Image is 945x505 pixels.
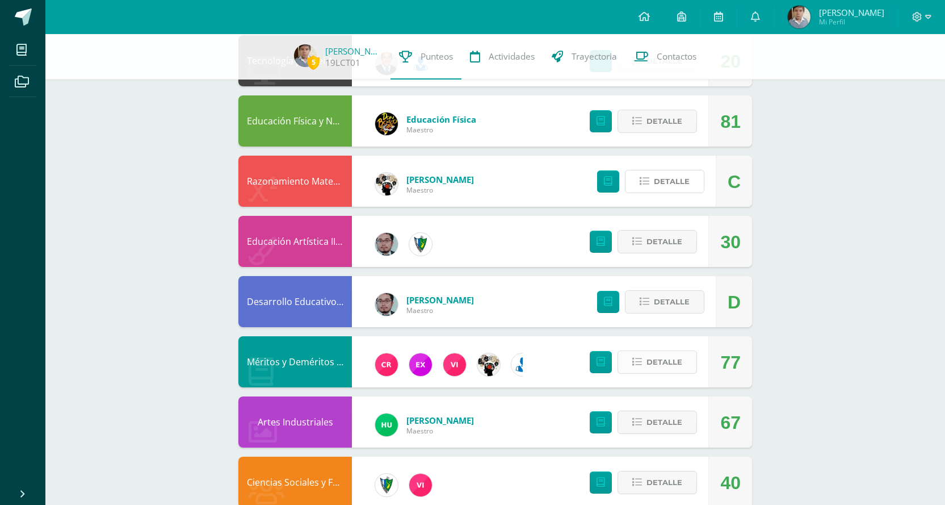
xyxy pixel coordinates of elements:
div: 81 [720,96,741,147]
div: 77 [720,337,741,388]
img: 6ed6846fa57649245178fca9fc9a58dd.png [511,353,534,376]
button: Detalle [618,411,697,434]
span: Detalle [646,472,682,493]
span: Contactos [657,51,696,62]
img: d172b984f1f79fc296de0e0b277dc562.png [477,353,500,376]
button: Detalle [618,110,697,133]
img: fd23069c3bd5c8dde97a66a86ce78287.png [375,414,398,436]
button: Detalle [618,350,697,374]
span: Trayectoria [572,51,617,62]
a: 19LCT01 [325,57,360,69]
span: [PERSON_NAME] [406,294,474,306]
div: 67 [720,397,741,448]
a: Trayectoria [543,34,625,80]
a: Contactos [625,34,705,80]
div: Educación Física y Natación [238,95,352,147]
span: Actividades [489,51,535,62]
img: fa3ee579a16075afe409a863d26d9a77.png [294,44,317,67]
img: ab28fb4d7ed199cf7a34bbef56a79c5b.png [375,353,398,376]
span: Detalle [654,171,690,192]
div: Méritos y Deméritos 1ro. Básico "D" [238,336,352,387]
span: Punteos [421,51,453,62]
span: Maestro [406,306,474,315]
span: Detalle [646,412,682,433]
a: [PERSON_NAME] [325,45,382,57]
button: Detalle [625,290,704,314]
span: [PERSON_NAME] [406,174,474,185]
a: Punteos [390,34,461,80]
img: bd6d0aa147d20350c4821b7c643124fa.png [443,353,466,376]
img: bd6d0aa147d20350c4821b7c643124fa.png [409,474,432,496]
span: Detalle [646,111,682,132]
div: C [728,156,741,207]
span: Educación Física [406,114,476,125]
img: ce84f7dabd80ed5f5aa83b4480291ac6.png [409,353,432,376]
span: Mi Perfil [819,17,884,27]
div: D [728,277,741,328]
img: eda3c0d1caa5ac1a520cf0290d7c6ae4.png [375,112,398,135]
div: Desarrollo Educativo y Proyecto de Vida [238,276,352,327]
span: [PERSON_NAME] [406,415,474,426]
button: Detalle [618,230,697,253]
div: Educación Artística II, Artes Plásticas [238,216,352,267]
span: 5 [307,55,320,69]
img: fa3ee579a16075afe409a863d26d9a77.png [788,6,810,28]
button: Detalle [625,170,704,193]
a: Actividades [461,34,543,80]
span: Detalle [654,291,690,312]
div: Razonamiento Matemático [238,156,352,207]
img: 9f174a157161b4ddbe12118a61fed988.png [375,474,398,496]
span: Detalle [646,352,682,373]
img: 5fac68162d5e1b6fbd390a6ac50e103d.png [375,293,398,316]
span: Maestro [406,426,474,436]
span: Maestro [406,185,474,195]
div: 30 [720,216,741,268]
span: Detalle [646,231,682,252]
img: 5fac68162d5e1b6fbd390a6ac50e103d.png [375,233,398,256]
button: Detalle [618,471,697,494]
span: Maestro [406,125,476,135]
div: Artes Industriales [238,397,352,448]
span: [PERSON_NAME] [819,7,884,18]
img: 9f174a157161b4ddbe12118a61fed988.png [409,233,432,256]
img: d172b984f1f79fc296de0e0b277dc562.png [375,173,398,195]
